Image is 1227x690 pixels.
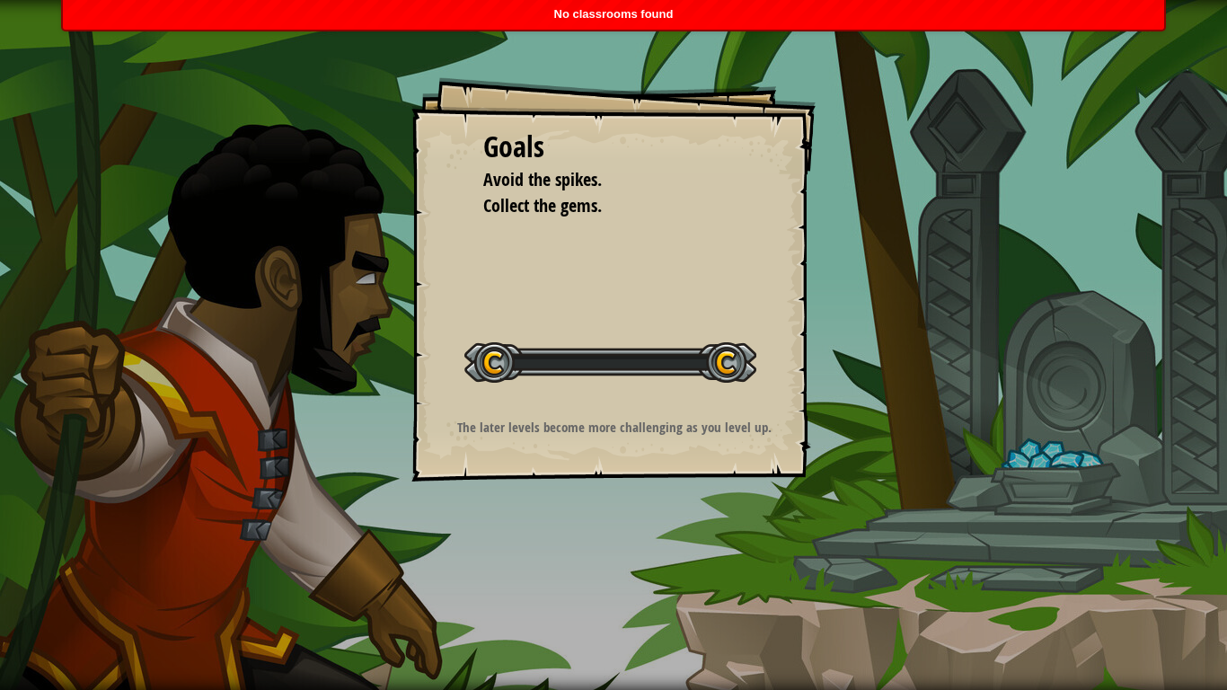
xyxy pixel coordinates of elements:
[434,418,794,437] p: The later levels become more challenging as you level up.
[461,167,739,193] li: Avoid the spikes.
[483,167,602,191] span: Avoid the spikes.
[483,193,602,217] span: Collect the gems.
[554,7,674,21] span: No classrooms found
[483,127,744,168] div: Goals
[461,193,739,219] li: Collect the gems.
